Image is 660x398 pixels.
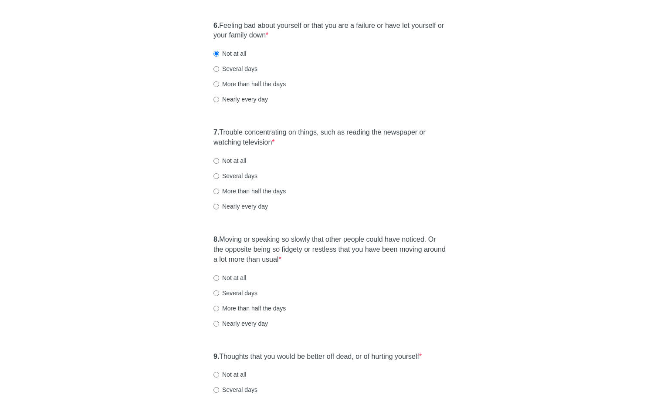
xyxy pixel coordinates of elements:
[213,172,257,180] label: Several days
[213,289,257,297] label: Several days
[213,156,246,165] label: Not at all
[213,236,219,243] strong: 8.
[213,22,219,29] strong: 6.
[213,66,219,72] input: Several days
[213,372,219,378] input: Not at all
[213,319,268,328] label: Nearly every day
[213,275,219,281] input: Not at all
[213,158,219,164] input: Not at all
[213,173,219,179] input: Several days
[213,49,246,58] label: Not at all
[213,370,246,379] label: Not at all
[213,290,219,296] input: Several days
[213,128,219,136] strong: 7.
[213,21,447,41] label: Feeling bad about yourself or that you are a failure or have let yourself or your family down
[213,321,219,327] input: Nearly every day
[213,385,257,394] label: Several days
[213,81,219,87] input: More than half the days
[213,80,286,88] label: More than half the days
[213,128,447,148] label: Trouble concentrating on things, such as reading the newspaper or watching television
[213,95,268,104] label: Nearly every day
[213,202,268,211] label: Nearly every day
[213,306,219,311] input: More than half the days
[213,273,246,282] label: Not at all
[213,387,219,393] input: Several days
[213,204,219,209] input: Nearly every day
[213,187,286,196] label: More than half the days
[213,51,219,57] input: Not at all
[213,235,447,265] label: Moving or speaking so slowly that other people could have noticed. Or the opposite being so fidge...
[213,352,422,362] label: Thoughts that you would be better off dead, or of hurting yourself
[213,189,219,194] input: More than half the days
[213,304,286,313] label: More than half the days
[213,97,219,102] input: Nearly every day
[213,353,219,360] strong: 9.
[213,64,257,73] label: Several days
